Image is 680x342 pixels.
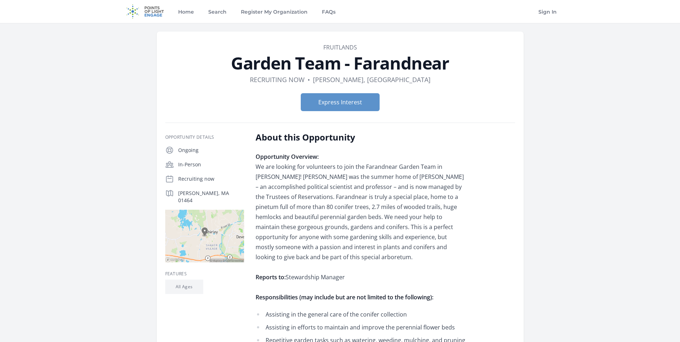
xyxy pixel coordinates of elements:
[301,93,380,111] button: Express Interest
[256,309,465,319] li: Assisting in the general care of the conifer collection
[313,75,431,85] dd: [PERSON_NAME], [GEOGRAPHIC_DATA]
[178,161,244,168] p: In-Person
[256,273,286,281] strong: Reports to:
[165,210,244,262] img: Map
[256,132,465,143] h2: About this Opportunity
[250,75,305,85] dd: Recruiting now
[256,153,319,161] strong: Opportunity Overview:
[308,75,310,85] div: •
[256,293,433,301] strong: Responsibilities (may include but are not limited to the following):
[256,152,465,302] p: We are looking for volunteers to join the Farandnear Garden Team in [PERSON_NAME]! [PERSON_NAME] ...
[165,134,244,140] h3: Opportunity Details
[323,43,357,51] a: Fruitlands
[165,54,515,72] h1: Garden Team - Farandnear
[178,190,244,204] p: [PERSON_NAME], MA 01464
[165,280,203,294] li: All Ages
[165,271,244,277] h3: Features
[256,322,465,332] li: Assisting in efforts to maintain and improve the perennial flower beds
[178,175,244,182] p: Recruiting now
[178,147,244,154] p: Ongoing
